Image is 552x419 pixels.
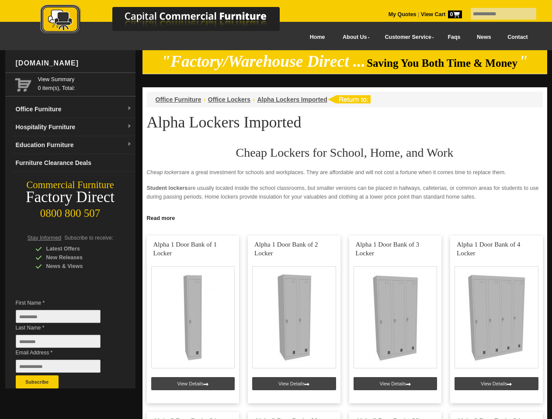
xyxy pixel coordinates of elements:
[35,253,118,262] div: New Releases
[16,335,101,348] input: Last Name *
[16,299,114,307] span: First Name *
[5,203,135,220] div: 0800 800 507
[147,169,182,175] em: Cheap lockers
[12,118,135,136] a: Hospitality Furnituredropdown
[5,191,135,203] div: Factory Direct
[161,52,365,70] em: "Factory/Warehouse Direct ...
[147,114,543,131] h1: Alpha Lockers Imported
[127,124,132,129] img: dropdown
[440,27,469,47] a: Faqs
[208,96,250,103] a: Office Lockers
[16,4,322,36] img: Capital Commercial Furniture Logo
[389,11,417,17] a: My Quotes
[375,27,439,47] a: Customer Service
[419,11,462,17] a: View Cart0
[127,106,132,111] img: dropdown
[5,179,135,191] div: Commercial Furniture
[147,185,188,191] strong: Student lockers
[156,96,201,103] a: Office Furniture
[16,360,101,373] input: Email Address *
[253,95,255,104] li: ›
[64,235,113,241] span: Subscribe to receive:
[16,4,322,39] a: Capital Commercial Furniture Logo
[16,323,114,332] span: Last Name *
[142,212,547,223] a: Click to read more
[12,100,135,118] a: Office Furnituredropdown
[147,146,543,159] h2: Cheap Lockers for School, Home, and Work
[38,75,132,91] span: 0 item(s), Total:
[28,235,62,241] span: Stay Informed
[147,184,543,201] p: are usually located inside the school classrooms, but smaller versions can be placed in hallways,...
[519,52,528,70] em: "
[257,96,327,103] a: Alpha Lockers Imported
[147,168,543,177] p: are a great investment for schools and workplaces. They are affordable and will not cost a fortun...
[204,95,206,104] li: ›
[12,154,135,172] a: Furniture Clearance Deals
[16,348,114,357] span: Email Address *
[16,310,101,323] input: First Name *
[35,244,118,253] div: Latest Offers
[127,142,132,147] img: dropdown
[469,27,499,47] a: News
[448,10,462,18] span: 0
[333,27,375,47] a: About Us
[421,11,462,17] strong: View Cart
[35,262,118,271] div: News & Views
[12,50,135,76] div: [DOMAIN_NAME]
[327,95,371,103] img: return to
[12,136,135,154] a: Education Furnituredropdown
[367,57,517,69] span: Saving You Both Time & Money
[499,27,536,47] a: Contact
[16,375,59,388] button: Subscribe
[147,208,543,226] p: provide a sense of security for the employees. Since no one can enter or touch the locker, it red...
[38,75,132,84] a: View Summary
